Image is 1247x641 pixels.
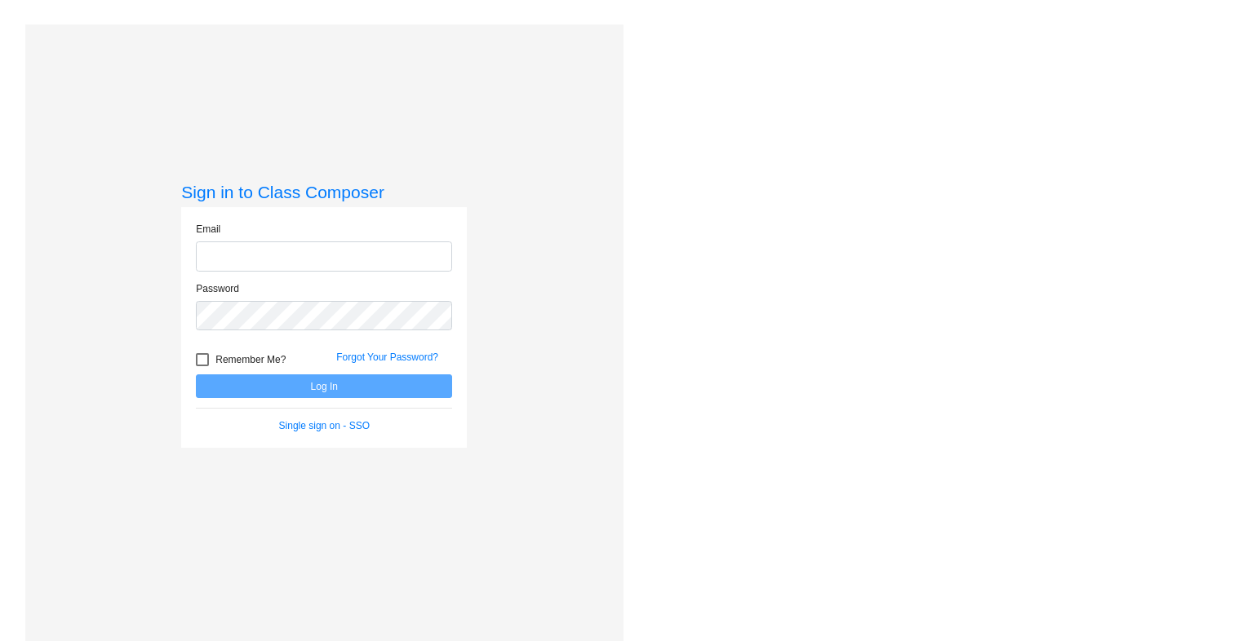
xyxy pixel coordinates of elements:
a: Forgot Your Password? [336,351,438,363]
button: Log In [196,374,452,398]
label: Email [196,222,220,237]
span: Remember Me? [215,350,286,369]
label: Password [196,281,239,296]
a: Single sign on - SSO [279,420,370,431]
h3: Sign in to Class Composer [181,182,467,202]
